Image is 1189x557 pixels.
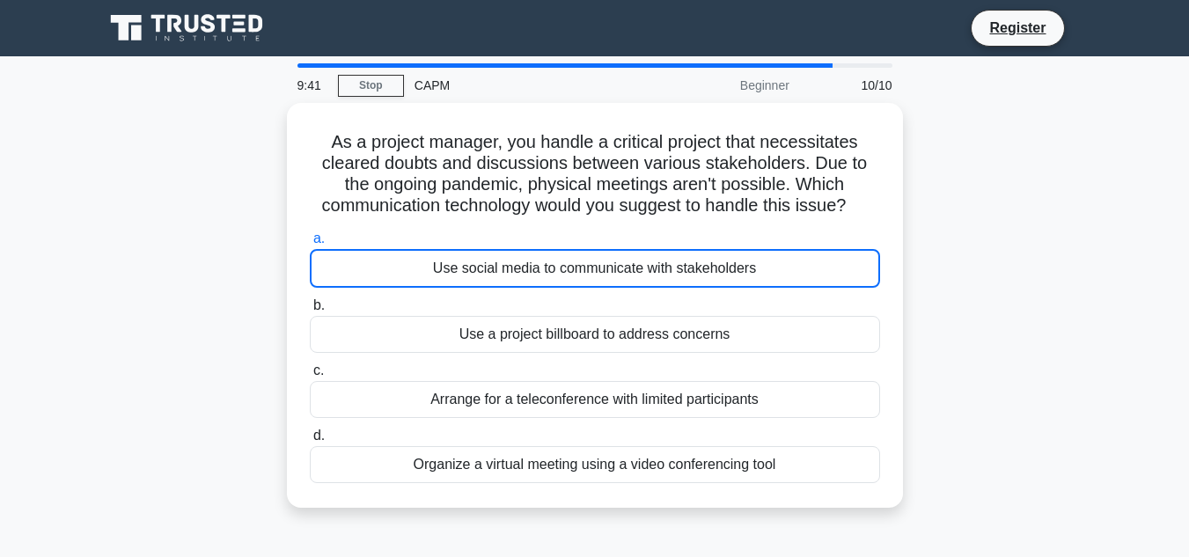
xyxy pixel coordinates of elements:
[308,131,882,217] h5: As a project manager, you handle a critical project that necessitates cleared doubts and discussi...
[313,231,325,246] span: a.
[800,68,903,103] div: 10/10
[310,316,880,353] div: Use a project billboard to address concerns
[313,297,325,312] span: b.
[313,428,325,443] span: d.
[646,68,800,103] div: Beginner
[338,75,404,97] a: Stop
[313,363,324,377] span: c.
[404,68,646,103] div: CAPM
[979,17,1056,39] a: Register
[310,381,880,418] div: Arrange for a teleconference with limited participants
[310,446,880,483] div: Organize a virtual meeting using a video conferencing tool
[310,249,880,288] div: Use social media to communicate with stakeholders
[287,68,338,103] div: 9:41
